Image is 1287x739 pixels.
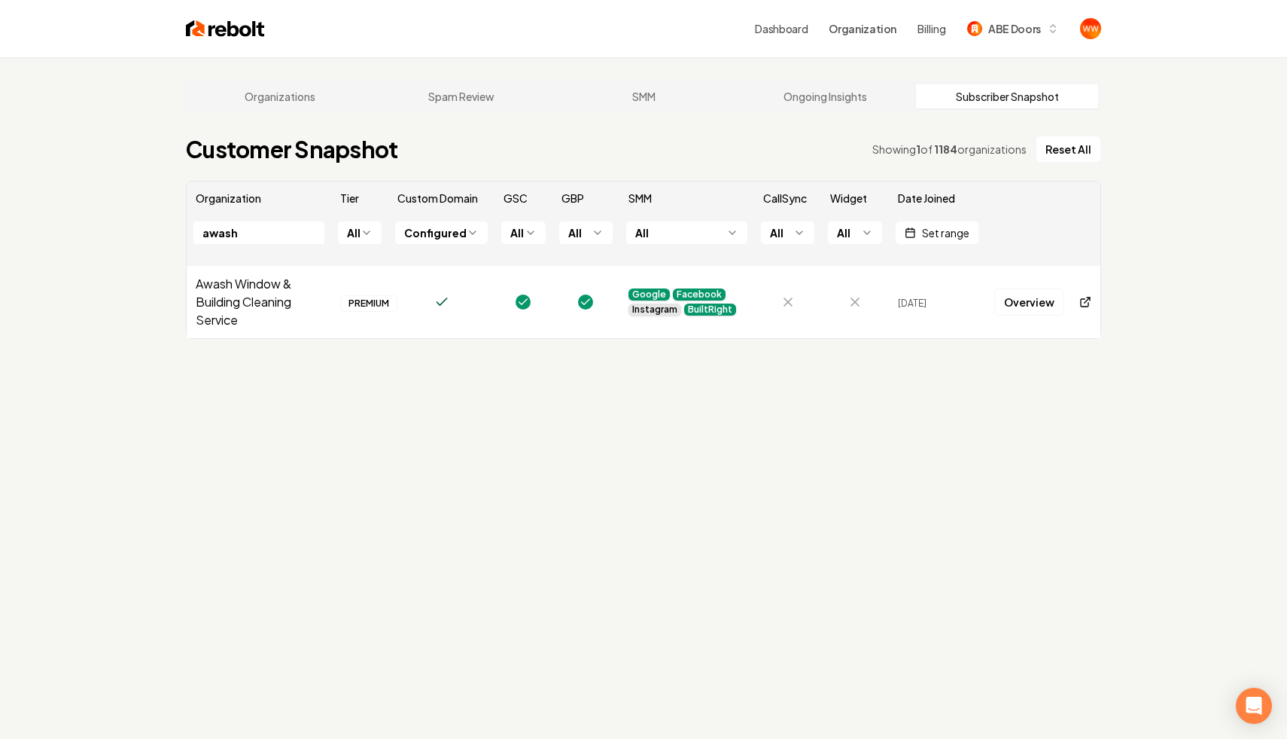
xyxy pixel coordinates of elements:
[916,142,920,156] span: 1
[340,295,397,312] div: PREMIUM
[187,182,331,215] th: Organization
[552,84,735,108] a: SMM
[388,182,494,215] th: Custom Domain
[735,84,917,108] a: Ongoing Insights
[193,221,324,244] input: Filter org name
[755,21,808,36] a: Dashboard
[988,21,1041,37] span: ABE Doors
[934,142,957,156] span: 1184
[994,289,1064,316] a: Overview
[872,142,1027,157] div: Showing of organizations
[331,182,389,215] th: Tier
[922,225,969,241] span: Set range
[1080,18,1101,39] button: Open user button
[754,182,821,215] th: CallSync
[552,182,619,215] th: GBP
[820,15,905,42] button: Organization
[186,18,265,39] img: Rebolt Logo
[916,84,1098,108] a: Subscriber Snapshot
[889,182,985,215] th: Date Joined
[895,221,979,245] button: Set range
[628,304,681,316] div: Instagram
[917,21,946,36] button: Billing
[821,182,888,215] th: Widget
[898,298,926,309] span: [DATE]
[967,21,982,36] img: ABE Doors
[619,182,754,215] th: SMM
[186,136,397,163] h1: Customer Snapshot
[494,182,552,215] th: GSC
[1080,18,1101,39] img: Will Wallace
[684,304,736,316] div: BuiltRight
[1036,136,1101,163] button: Reset All
[1236,688,1272,724] div: Open Intercom Messenger
[371,84,553,108] a: Spam Review
[673,289,726,301] div: Facebook
[628,289,670,301] div: Google
[187,266,331,338] td: Awash Window & Building Cleaning Service
[189,84,371,108] a: Organizations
